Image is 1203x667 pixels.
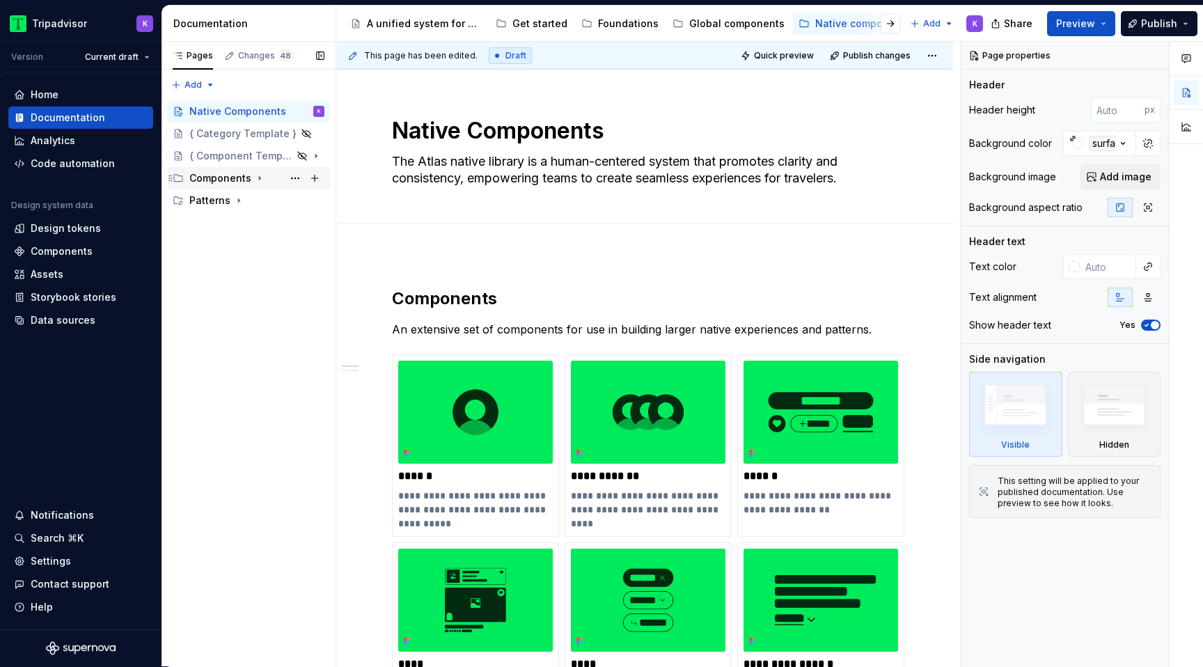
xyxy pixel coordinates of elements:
div: Tripadvisor [32,17,87,31]
div: Native Components [189,104,286,118]
span: This page has been edited. [364,50,478,61]
div: Foundations [598,17,659,31]
div: Storybook stories [31,290,116,304]
div: Native components [815,17,911,31]
a: { Component Template } [167,145,330,167]
img: 7abfe98a-e7ce-4181-8e32-d14c9bcae2cb.png [398,549,553,652]
div: Visible [1001,439,1030,450]
div: Show header text [969,318,1051,332]
button: Current draft [79,47,156,67]
button: Publish [1121,11,1197,36]
img: be60c067-f808-427e-9752-a97982345520.png [744,361,898,464]
button: TripadvisorK [3,8,159,38]
div: Text alignment [969,290,1037,304]
div: Global components [689,17,785,31]
span: Draft [505,50,526,61]
div: Page tree [345,10,903,38]
div: Page tree [167,100,330,212]
div: Background aspect ratio [969,201,1083,214]
div: Get started [512,17,567,31]
img: 0ed0e8b8-9446-497d-bad0-376821b19aa5.png [10,15,26,32]
svg: Supernova Logo [46,641,116,655]
div: Changes [238,50,293,61]
a: Get started [490,13,573,35]
div: Search ⌘K [31,531,84,545]
input: Auto [1091,97,1145,123]
textarea: The Atlas native library is a human-centered system that promotes clarity and consistency, empowe... [389,150,895,189]
button: Help [8,596,153,618]
span: Preview [1056,17,1095,31]
div: Assets [31,267,63,281]
span: Add [923,18,941,29]
a: Global components [667,13,790,35]
a: Native components [793,13,916,35]
a: A unified system for every journey. [345,13,487,35]
button: Publish changes [826,46,917,65]
div: Side navigation [969,352,1046,366]
div: K [973,18,977,29]
div: { Category Template } [189,127,297,141]
div: Patterns [189,194,230,207]
div: Components [189,171,251,185]
div: This setting will be applied to your published documentation. Use preview to see how it looks. [998,476,1151,509]
div: Header [969,78,1005,92]
p: An extensive set of components for use in building larger native experiences and patterns. [392,321,897,338]
img: 7003382f-1d87-4098-93b0-d9c2ddfd529d.png [744,549,898,652]
a: Components [8,240,153,262]
div: A unified system for every journey. [367,17,482,31]
a: Foundations [576,13,664,35]
span: Current draft [85,52,139,63]
a: Native ComponentsK [167,100,330,123]
div: Background image [969,170,1056,184]
div: Design system data [11,200,93,211]
div: Design tokens [31,221,101,235]
span: 48 [278,50,293,61]
div: Pages [173,50,213,61]
div: Hidden [1099,439,1129,450]
div: Version [11,52,43,63]
div: Contact support [31,577,109,591]
div: Components [31,244,93,258]
div: Documentation [31,111,105,125]
div: surface [1089,136,1131,151]
a: { Category Template } [167,123,330,145]
a: Documentation [8,107,153,129]
span: Quick preview [754,50,814,61]
img: 14c4d260-49d9-49bb-8dc3-65f890bd03ec.png [571,361,725,464]
a: Analytics [8,130,153,152]
a: Code automation [8,152,153,175]
button: Add [906,14,958,33]
a: Storybook stories [8,286,153,308]
a: Settings [8,550,153,572]
a: Design tokens [8,217,153,240]
label: Yes [1119,320,1135,331]
span: Add [184,79,202,91]
img: 7bb7fbd0-572a-43ea-a833-e57224ac7c03.png [571,549,725,652]
a: Assets [8,263,153,285]
button: Contact support [8,573,153,595]
div: K [317,104,321,118]
div: Data sources [31,313,95,327]
input: Auto [1080,254,1136,279]
img: f302eed5-4661-4992-a655-717b500dd10a.png [398,361,553,464]
span: Publish [1141,17,1177,31]
div: Analytics [31,134,75,148]
h2: Components [392,288,897,310]
div: Home [31,88,58,102]
div: Patterns [167,189,330,212]
div: Code automation [31,157,115,171]
div: Settings [31,554,71,568]
button: Notifications [8,504,153,526]
span: Add image [1100,170,1151,184]
div: Help [31,600,53,614]
div: Notifications [31,508,94,522]
button: Add image [1080,164,1161,189]
p: px [1145,104,1155,116]
div: Header text [969,235,1025,249]
div: Documentation [173,17,330,31]
span: Share [1004,17,1032,31]
div: Header height [969,103,1035,117]
div: { Component Template } [189,149,292,163]
div: Components [167,167,330,189]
